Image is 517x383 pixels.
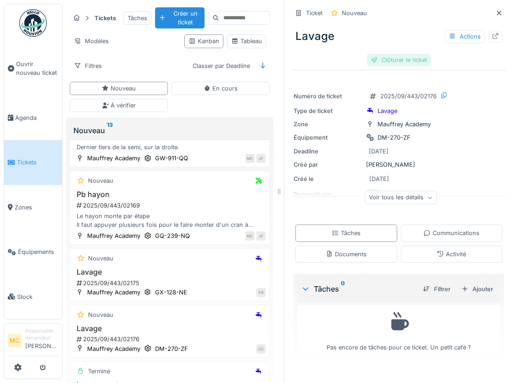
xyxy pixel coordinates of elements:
h3: Lavage [74,324,266,333]
div: Kanban [189,37,219,45]
a: MC Responsable demandeur[PERSON_NAME] [8,327,58,356]
div: [PERSON_NAME] [294,160,504,169]
div: Deadline [294,147,362,156]
img: Badge_color-CXgf-gQk.svg [19,9,47,37]
a: Ouvrir nouveau ticket [4,42,62,96]
div: Mauffrey Academy [87,231,140,240]
div: Lavage [292,24,506,48]
div: [DATE] [369,147,389,156]
div: GX-128-NE [155,288,187,297]
div: Terminé [88,367,110,376]
div: Nouveau [88,254,113,263]
span: Stock [17,293,58,301]
div: Communications [423,229,479,237]
a: Zones [4,185,62,230]
a: Stock [4,274,62,319]
span: Zones [15,203,58,212]
div: Pas encore de tâches pour ce ticket. Un petit café ? [303,309,495,352]
div: MC [245,231,255,241]
div: Dernier tiers de la semi, sur la droite. [74,143,266,152]
div: Tâches [332,229,361,237]
div: Mauffrey Academy [87,154,140,163]
span: Ouvrir nouveau ticket [16,60,58,77]
div: 2025/09/443/02176 [380,92,437,101]
div: Actions [445,30,485,43]
div: Numéro de ticket [294,92,362,101]
div: 2025/09/443/02176 [76,335,266,344]
div: Voir tous les détails [365,191,437,204]
a: Tickets [4,140,62,185]
div: Classer par Deadline [189,59,254,73]
div: Créé le [294,175,362,183]
sup: 13 [107,125,113,136]
div: Ajouter [458,283,497,295]
sup: 0 [341,283,345,294]
div: MC [245,154,255,163]
div: Filtrer [419,283,454,295]
div: GQ-239-NQ [155,231,190,240]
div: En cours [204,84,238,93]
h3: Lavage [74,268,266,276]
div: À vérifier [102,101,136,110]
div: Le hayon monte par étape Il faut appuyer plusieurs fois pour le faire monter d'un cran à chaque fois [74,212,266,229]
div: GW-911-QQ [155,154,188,163]
div: Nouveau [73,125,266,136]
div: Tableau [231,37,262,45]
div: DM-270-ZF [155,344,188,353]
div: Équipement [294,133,362,142]
div: Filtres [70,59,106,73]
div: Ticket [306,9,322,17]
div: [DATE] [369,175,389,183]
div: 2025/09/443/02169 [76,201,266,210]
div: DM-270-ZF [378,133,411,142]
div: Mauffrey Academy [87,288,140,297]
a: Équipements [4,230,62,274]
div: JF [256,154,266,163]
div: Tâches [301,283,416,294]
div: Documents [326,250,367,259]
div: Nouveau [342,9,367,17]
div: Zone [294,120,362,129]
div: Modèles [70,34,113,48]
div: Mauffrey Academy [378,120,431,129]
li: MC [8,334,22,348]
li: [PERSON_NAME] [25,327,58,354]
a: Agenda [4,96,62,140]
div: Activité [437,250,466,259]
div: Mauffrey Academy [87,344,140,353]
span: Agenda [15,113,58,122]
span: Tickets [17,158,58,167]
div: Nouveau [102,84,136,93]
div: Responsable demandeur [25,327,58,342]
div: Nouveau [88,176,113,185]
div: Tâches [123,11,151,25]
span: Équipements [18,248,58,256]
div: YR [256,288,266,297]
h3: Pb hayon [74,190,266,199]
div: JF [256,231,266,241]
div: 2025/09/443/02175 [76,279,266,287]
div: Créé par [294,160,362,169]
strong: Tickets [91,14,120,23]
div: Type de ticket [294,107,362,115]
div: Clôturer le ticket [367,54,431,66]
div: CC [256,344,266,354]
div: Créer un ticket [155,7,205,28]
div: Nouveau [88,310,113,319]
div: Lavage [378,107,397,115]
